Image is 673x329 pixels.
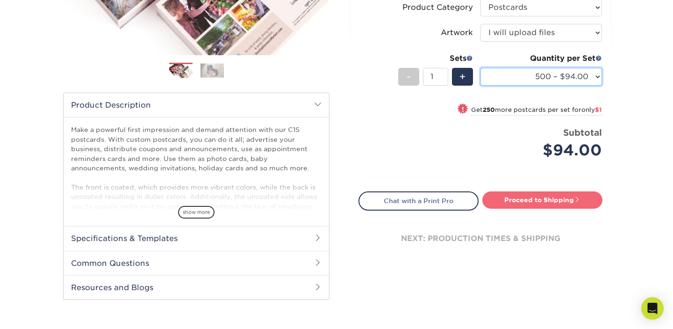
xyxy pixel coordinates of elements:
span: + [459,70,465,84]
div: Sets [398,53,473,64]
div: Quantity per Set [480,53,602,64]
span: ! [462,104,464,114]
div: $94.00 [487,139,602,161]
span: only [581,106,602,113]
div: next: production times & shipping [358,211,602,267]
span: $1 [595,106,602,113]
a: Chat with a Print Pro [358,191,479,210]
p: Make a powerful first impression and demand attention with our C1S postcards. With custom postcar... [71,125,322,258]
div: Open Intercom Messenger [641,297,664,320]
img: Postcards 02 [200,63,224,78]
span: show more [178,206,215,219]
strong: Subtotal [563,127,602,138]
span: - [407,70,411,84]
div: Product Category [402,2,473,13]
strong: 250 [483,106,495,113]
h2: Specifications & Templates [64,226,329,250]
a: Proceed to Shipping [482,191,602,208]
img: Postcards 01 [169,63,193,80]
h2: Product Description [64,93,329,117]
h2: Resources and Blogs [64,275,329,300]
div: Artwork [441,27,473,38]
h2: Common Questions [64,251,329,275]
small: Get more postcards per set for [471,106,602,116]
